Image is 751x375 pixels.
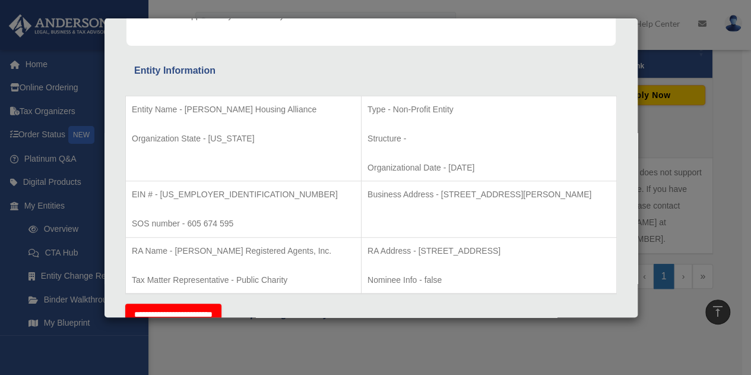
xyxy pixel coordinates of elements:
[367,244,610,259] p: RA Address - [STREET_ADDRESS]
[132,244,355,259] p: RA Name - [PERSON_NAME] Registered Agents, Inc.
[367,187,610,202] p: Business Address - [STREET_ADDRESS][PERSON_NAME]
[132,131,355,146] p: Organization State - [US_STATE]
[367,273,610,288] p: Nominee Info - false
[134,62,608,79] div: Entity Information
[132,102,355,117] p: Entity Name - [PERSON_NAME] Housing Alliance
[367,131,610,146] p: Structure -
[367,160,610,175] p: Organizational Date - [DATE]
[132,187,355,202] p: EIN # - [US_EMPLOYER_IDENTIFICATION_NUMBER]
[367,102,610,117] p: Type - Non-Profit Entity
[132,273,355,288] p: Tax Matter Representative - Public Charity
[132,216,355,231] p: SOS number - 605 674 595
